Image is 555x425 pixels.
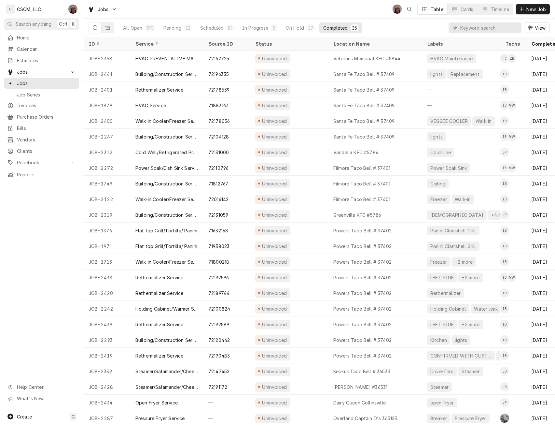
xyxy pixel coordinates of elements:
[135,258,198,265] div: Walk-in Cooler/Freezer Service Call
[83,144,130,160] div: JOB-2312
[333,71,395,78] div: Santa Fe Taco Bell # 37409
[200,24,224,31] div: Scheduled
[430,149,451,156] div: Cold Line
[4,134,79,145] a: Vendors
[83,270,130,285] div: JOB-2438
[507,132,516,141] div: Michal Wall's Avatar
[261,196,288,203] div: Uninvoiced
[203,395,250,410] div: —
[500,210,509,219] div: Jonnie Pakovich's Avatar
[430,227,477,234] div: Panini Clamshell Grill
[135,305,198,312] div: Holding Cabinet/Warmer Service
[17,384,75,390] span: Help Center
[333,118,395,125] div: Santa Fe Taco Bell # 37409
[208,212,228,218] div: 72131059
[500,304,509,313] div: Izaia Bain's Avatar
[135,321,183,328] div: Rethermalizer Service
[333,337,392,344] div: Powers Taco Bell # 37402
[135,290,183,297] div: Rethermalizer Service
[333,274,392,281] div: Powers Taco Bell # 37402
[333,352,392,359] div: Powers Taco Bell # 37402
[16,21,51,27] span: Search anything
[135,149,198,156] div: Cold Well/Refrigerated Prep table/Cold Line
[333,321,392,328] div: Powers Taco Bell # 37402
[500,101,509,110] div: IB
[500,179,509,188] div: IB
[507,163,516,172] div: Michal Wall's Avatar
[4,146,79,156] a: Clients
[333,149,379,156] div: Vandalia KFC #5784
[135,274,183,281] div: Rethermalizer Service
[500,226,509,235] div: Izaia Bain's Avatar
[491,212,510,218] div: +4 more
[333,305,392,312] div: Powers Taco Bell # 37402
[500,195,509,204] div: IB
[461,274,480,281] div: +2 more
[135,368,198,375] div: Steamer/Salamander/Cheesemelter Service
[135,337,198,344] div: Building/Construction Service
[500,69,509,79] div: IB
[261,243,288,250] div: Uninvoiced
[323,24,348,31] div: Completed
[430,165,467,171] div: Power Soak Sink
[500,85,509,94] div: Izaia Bain's Avatar
[261,384,288,390] div: Uninvoiced
[454,258,473,265] div: +2 more
[4,169,79,180] a: Reports
[308,24,313,31] div: 37
[261,305,288,312] div: Uninvoiced
[135,196,198,203] div: Walk-in Cooler/Freezer Service Call
[208,196,229,203] div: 72016142
[17,171,76,178] span: Reports
[507,132,516,141] div: MW
[208,305,230,312] div: 72100824
[333,102,395,109] div: Santa Fe Taco Bell # 37409
[333,180,390,187] div: Filmore Taco Bell # 37401
[135,243,197,250] div: Flat top Grill/Tortilla/ Panini
[4,382,79,392] a: Go to Help Center
[83,66,130,82] div: JOB-2441
[500,101,509,110] div: Izaia Bain's Avatar
[83,176,130,191] div: JOB-1749
[208,133,229,140] div: 72104128
[499,352,518,359] div: +3 more
[208,337,230,344] div: 72120442
[17,148,76,154] span: Clients
[83,129,130,144] div: JOB-2247
[500,69,509,79] div: Izaia Bain's Avatar
[17,113,76,120] span: Purchase Orders
[17,6,41,13] div: CSCM, LLC
[135,352,183,359] div: Rethermalizer Service
[507,163,516,172] div: MW
[500,273,509,282] div: Izaia Bain's Avatar
[83,395,130,410] div: JOB-2434
[422,97,500,113] div: —
[422,82,500,97] div: —
[261,86,288,93] div: Uninvoiced
[163,24,181,31] div: Pending
[135,40,197,47] div: Service
[17,80,76,87] span: Jobs
[431,6,443,13] div: Table
[500,148,509,157] div: JP
[333,133,395,140] div: Santa Fe Taco Bell # 37409
[430,274,454,281] div: LEFT SIDE
[500,242,509,251] div: Izaia Bain's Avatar
[427,40,495,47] div: Labels
[430,337,448,344] div: Kitchen
[500,132,509,141] div: Izaia Bain's Avatar
[333,40,415,47] div: Location Name
[135,180,198,187] div: Building/Construction Service
[516,4,550,14] button: New Job
[430,212,484,218] div: [DEMOGRAPHIC_DATA]
[333,243,392,250] div: Powers Taco Bell # 37402
[507,54,516,63] div: Zackary Bain's Avatar
[261,102,288,109] div: Uninvoiced
[135,133,198,140] div: Building/Construction Service
[135,399,178,406] div: Open Fryer Service
[4,78,79,89] a: Jobs
[430,243,477,250] div: Panini Clamshell Grill
[4,123,79,134] a: Bills
[17,395,75,402] span: What's New
[89,40,124,47] div: ID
